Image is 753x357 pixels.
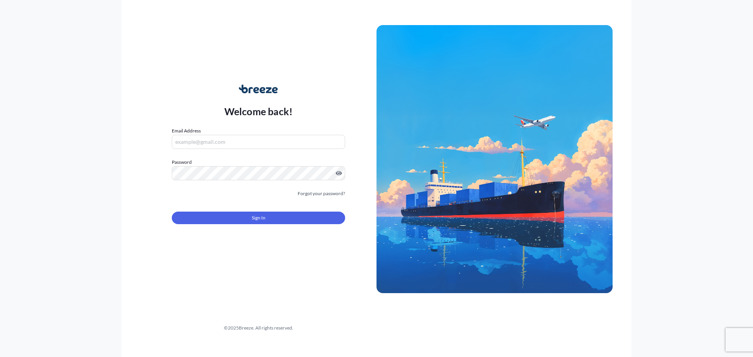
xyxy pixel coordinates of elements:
input: example@gmail.com [172,135,345,149]
img: Ship illustration [376,25,613,293]
a: Forgot your password? [298,190,345,198]
span: Sign In [252,214,266,222]
button: Sign In [172,212,345,224]
div: © 2025 Breeze. All rights reserved. [140,324,376,332]
p: Welcome back! [224,105,293,118]
label: Password [172,158,345,166]
label: Email Address [172,127,201,135]
button: Show password [336,170,342,176]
